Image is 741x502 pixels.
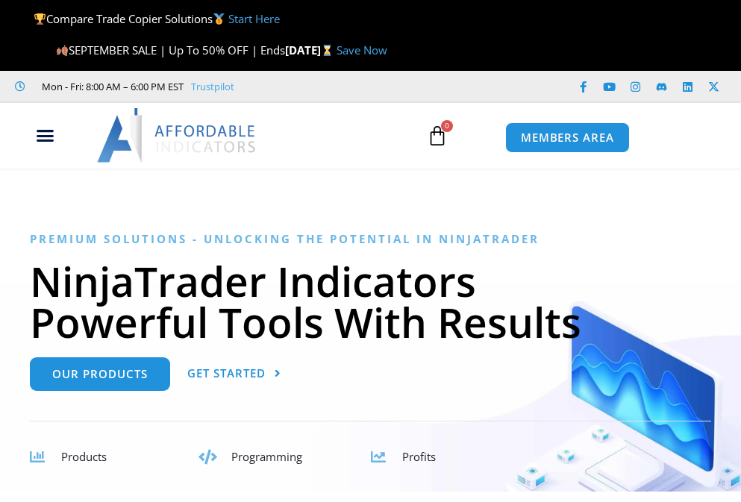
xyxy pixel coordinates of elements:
[441,120,453,132] span: 0
[322,45,333,56] img: ⌛
[402,449,436,464] span: Profits
[61,449,107,464] span: Products
[56,43,285,57] span: SEPTEMBER SALE | Up To 50% OFF | Ends
[213,13,225,25] img: 🥇
[285,43,337,57] strong: [DATE]
[34,11,280,26] span: Compare Trade Copier Solutions
[521,132,614,143] span: MEMBERS AREA
[337,43,387,57] a: Save Now
[97,108,257,162] img: LogoAI | Affordable Indicators – NinjaTrader
[8,122,81,150] div: Menu Toggle
[57,45,68,56] img: 🍂
[30,357,170,391] a: Our Products
[505,122,630,153] a: MEMBERS AREA
[187,368,266,379] span: Get Started
[30,232,711,246] h6: Premium Solutions - Unlocking the Potential in NinjaTrader
[191,78,234,95] a: Trustpilot
[34,13,46,25] img: 🏆
[404,114,470,157] a: 0
[187,357,281,391] a: Get Started
[228,11,280,26] a: Start Here
[52,368,148,380] span: Our Products
[231,449,302,464] span: Programming
[38,78,184,95] span: Mon - Fri: 8:00 AM – 6:00 PM EST
[30,260,711,342] h1: NinjaTrader Indicators Powerful Tools With Results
